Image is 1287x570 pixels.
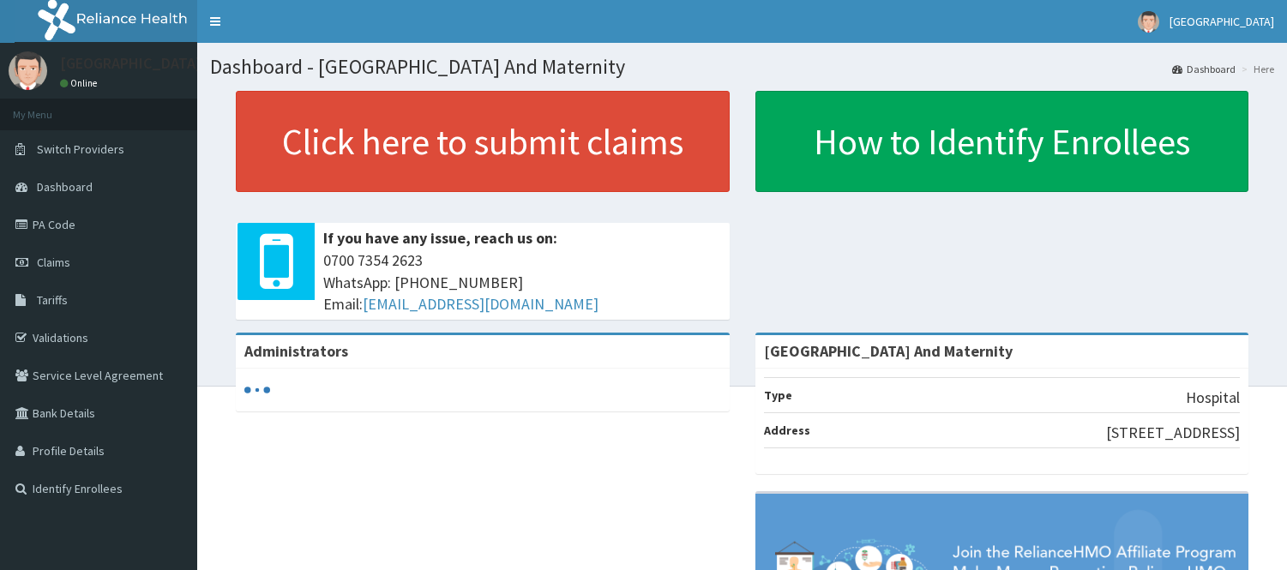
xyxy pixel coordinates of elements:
a: Click here to submit claims [236,91,730,192]
span: Dashboard [37,179,93,195]
a: Dashboard [1172,62,1236,76]
b: Type [764,387,792,403]
svg: audio-loading [244,377,270,403]
h1: Dashboard - [GEOGRAPHIC_DATA] And Maternity [210,56,1274,78]
a: How to Identify Enrollees [755,91,1249,192]
span: 0700 7354 2623 WhatsApp: [PHONE_NUMBER] Email: [323,249,721,315]
b: Address [764,423,810,438]
li: Here [1237,62,1274,76]
b: Administrators [244,341,348,361]
img: User Image [9,51,47,90]
span: Switch Providers [37,141,124,157]
b: If you have any issue, reach us on: [323,228,557,248]
span: Claims [37,255,70,270]
p: [GEOGRAPHIC_DATA] [60,56,201,71]
a: Online [60,77,101,89]
p: [STREET_ADDRESS] [1106,422,1240,444]
p: Hospital [1186,387,1240,409]
span: Tariffs [37,292,68,308]
strong: [GEOGRAPHIC_DATA] And Maternity [764,341,1013,361]
img: User Image [1138,11,1159,33]
a: [EMAIL_ADDRESS][DOMAIN_NAME] [363,294,598,314]
span: [GEOGRAPHIC_DATA] [1170,14,1274,29]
